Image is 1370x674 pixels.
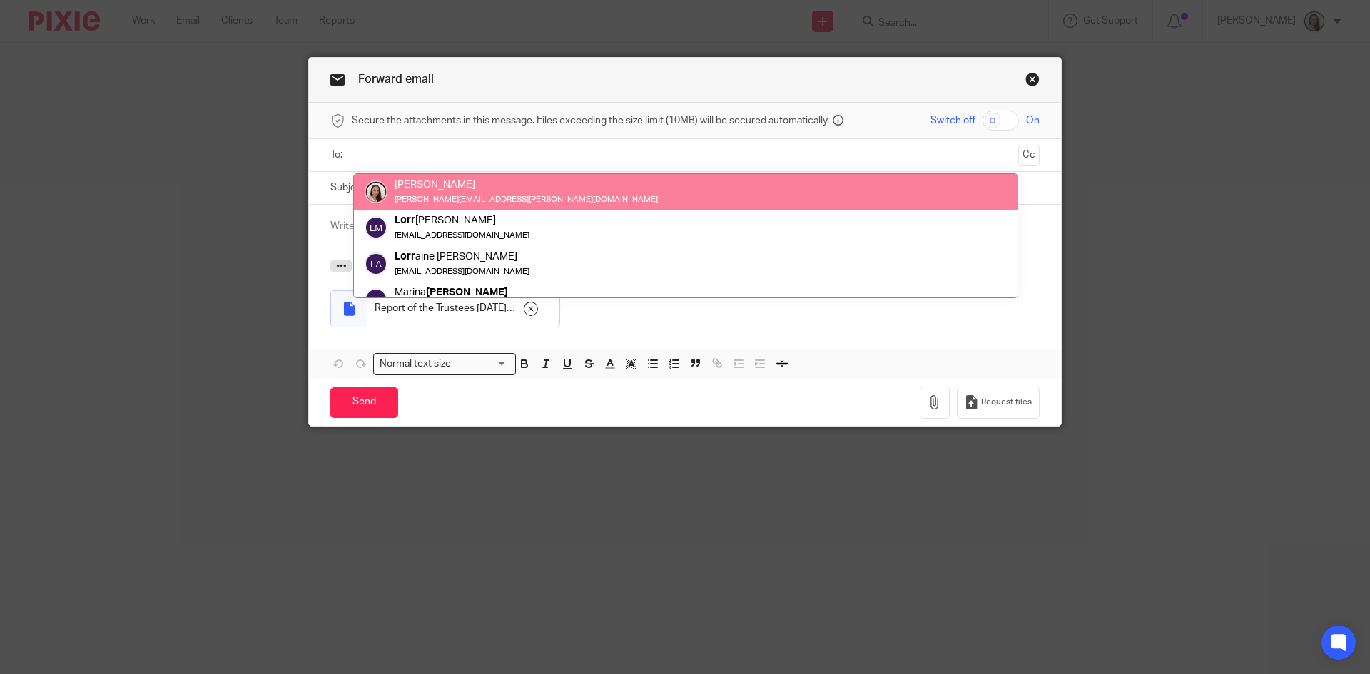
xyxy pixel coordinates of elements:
input: Send [330,387,398,418]
button: Request files [957,387,1040,419]
em: Lorr [395,215,415,226]
div: [PERSON_NAME] [395,214,529,228]
em: Lorr [395,251,415,262]
label: To: [330,148,346,162]
small: [EMAIL_ADDRESS][DOMAIN_NAME] [395,267,529,275]
img: svg%3E [365,252,387,275]
div: aine [PERSON_NAME] [395,250,529,264]
small: [EMAIL_ADDRESS][DOMAIN_NAME] [395,232,529,240]
span: Switch off [930,113,975,128]
span: Report of the Trustees [DATE].docx [375,301,517,315]
span: Normal text size [377,357,455,372]
img: svg%3E [365,288,387,311]
div: [PERSON_NAME] [395,178,658,192]
img: Profile.png [365,180,387,203]
a: Close this dialog window [1025,72,1040,91]
img: svg%3E [365,217,387,240]
span: Request files [981,397,1032,408]
span: Forward email [358,73,434,85]
label: Subject: [330,180,367,195]
input: Search for option [456,357,507,372]
button: Cc [1018,145,1040,166]
small: [PERSON_NAME][EMAIL_ADDRESS][PERSON_NAME][DOMAIN_NAME] [395,195,658,203]
div: Marina [395,285,529,300]
span: Secure the attachments in this message. Files exceeding the size limit (10MB) will be secured aut... [352,113,829,128]
div: Search for option [373,353,516,375]
span: On [1026,113,1040,128]
em: [PERSON_NAME] [426,287,508,297]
